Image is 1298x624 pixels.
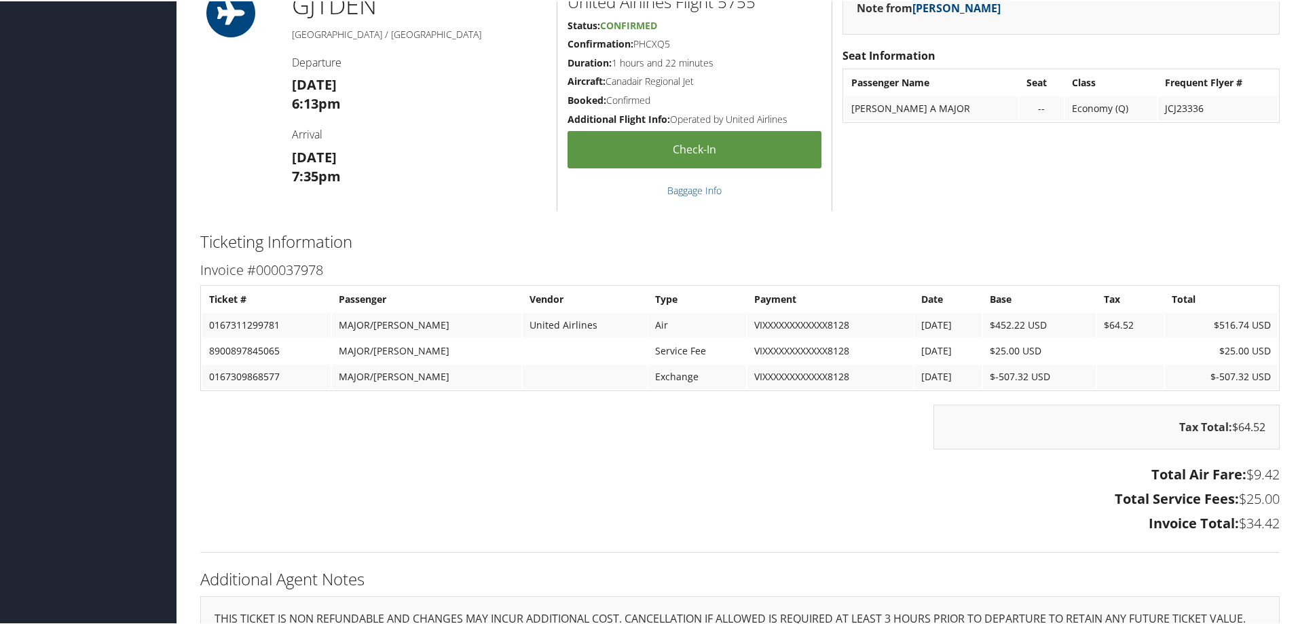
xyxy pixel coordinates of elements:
td: Economy (Q) [1065,95,1157,120]
th: Class [1065,69,1157,94]
strong: Confirmation: [568,36,633,49]
strong: Status: [568,18,600,31]
td: $-507.32 USD [983,363,1096,388]
th: Passenger [332,286,521,310]
th: Tax [1097,286,1164,310]
td: MAJOR/[PERSON_NAME] [332,337,521,362]
strong: Additional Flight Info: [568,111,670,124]
a: Check-in [568,130,821,167]
strong: [DATE] [292,74,337,92]
td: $452.22 USD [983,312,1096,336]
strong: Tax Total: [1179,418,1232,433]
th: Total [1165,286,1278,310]
strong: 6:13pm [292,93,341,111]
th: Type [648,286,747,310]
th: Passenger Name [845,69,1018,94]
h5: 1 hours and 22 minutes [568,55,821,69]
a: Baggage Info [667,183,722,196]
h3: $25.00 [200,488,1280,507]
td: MAJOR/[PERSON_NAME] [332,312,521,336]
td: 0167311299781 [202,312,331,336]
td: JCJ23336 [1158,95,1278,120]
th: Base [983,286,1096,310]
td: $516.74 USD [1165,312,1278,336]
th: Vendor [523,286,647,310]
h5: Confirmed [568,92,821,106]
td: $25.00 USD [1165,337,1278,362]
td: Air [648,312,747,336]
td: Exchange [648,363,747,388]
h4: Departure [292,54,546,69]
div: $64.52 [933,403,1280,448]
th: Payment [747,286,913,310]
td: VIXXXXXXXXXXXX8128 [747,363,913,388]
h5: PHCXQ5 [568,36,821,50]
strong: Invoice Total: [1149,513,1239,531]
th: Ticket # [202,286,331,310]
h5: [GEOGRAPHIC_DATA] / [GEOGRAPHIC_DATA] [292,26,546,40]
th: Date [914,286,982,310]
td: [DATE] [914,337,982,362]
h5: Canadair Regional Jet [568,73,821,87]
strong: Aircraft: [568,73,606,86]
h3: Invoice #000037978 [200,259,1280,278]
div: -- [1026,101,1058,113]
td: Service Fee [648,337,747,362]
td: [PERSON_NAME] A MAJOR [845,95,1018,120]
strong: Total Air Fare: [1151,464,1246,482]
strong: Booked: [568,92,606,105]
strong: Duration: [568,55,612,68]
td: United Airlines [523,312,647,336]
h4: Arrival [292,126,546,141]
h3: $9.42 [200,464,1280,483]
td: $64.52 [1097,312,1164,336]
h5: Operated by United Airlines [568,111,821,125]
strong: [DATE] [292,147,337,165]
td: 8900897845065 [202,337,331,362]
strong: Total Service Fees: [1115,488,1239,507]
td: [DATE] [914,363,982,388]
th: Seat [1020,69,1064,94]
td: $-507.32 USD [1165,363,1278,388]
span: Confirmed [600,18,657,31]
td: VIXXXXXXXXXXXX8128 [747,312,913,336]
td: 0167309868577 [202,363,331,388]
td: MAJOR/[PERSON_NAME] [332,363,521,388]
h2: Additional Agent Notes [200,566,1280,589]
strong: Seat Information [842,47,935,62]
strong: 7:35pm [292,166,341,184]
td: [DATE] [914,312,982,336]
th: Frequent Flyer # [1158,69,1278,94]
td: $25.00 USD [983,337,1096,362]
h3: $34.42 [200,513,1280,532]
h2: Ticketing Information [200,229,1280,252]
td: VIXXXXXXXXXXXX8128 [747,337,913,362]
